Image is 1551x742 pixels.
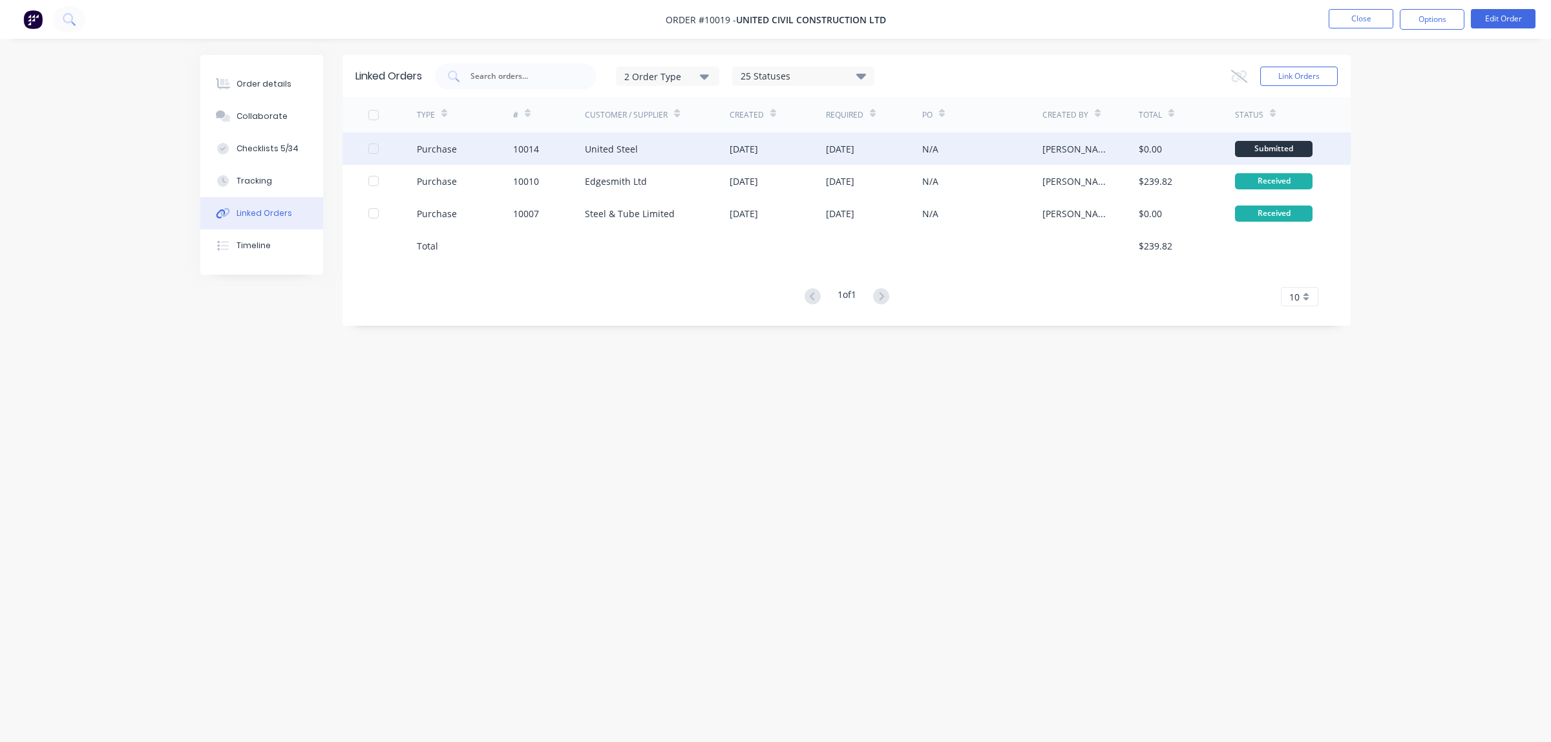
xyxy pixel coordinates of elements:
[1139,207,1162,220] div: $0.00
[1400,9,1464,30] button: Options
[1139,175,1172,188] div: $239.82
[730,142,758,156] div: [DATE]
[585,109,668,121] div: Customer / Supplier
[666,14,736,26] span: Order #10019 -
[733,69,874,83] div: 25 Statuses
[417,109,435,121] div: TYPE
[838,288,856,306] div: 1 of 1
[730,175,758,188] div: [DATE]
[826,142,854,156] div: [DATE]
[585,207,675,220] div: Steel & Tube Limited
[237,240,271,251] div: Timeline
[922,142,938,156] div: N/A
[826,207,854,220] div: [DATE]
[417,239,438,253] div: Total
[1042,207,1113,220] div: [PERSON_NAME]
[513,175,539,188] div: 10010
[922,109,933,121] div: PO
[1235,141,1313,157] div: Submitted
[730,207,758,220] div: [DATE]
[237,207,292,219] div: Linked Orders
[585,175,647,188] div: Edgesmith Ltd
[200,132,323,165] button: Checklists 5/34
[23,10,43,29] img: Factory
[616,67,719,86] button: 2 Order Type
[513,207,539,220] div: 10007
[513,109,518,121] div: #
[1289,290,1300,304] span: 10
[1139,239,1172,253] div: $239.82
[200,197,323,229] button: Linked Orders
[736,14,886,26] span: United Civil Construction Ltd
[355,69,422,84] div: Linked Orders
[200,165,323,197] button: Tracking
[1329,9,1393,28] button: Close
[237,143,299,154] div: Checklists 5/34
[513,142,539,156] div: 10014
[922,175,938,188] div: N/A
[1139,109,1162,121] div: Total
[1235,206,1313,222] div: Received
[826,175,854,188] div: [DATE]
[922,207,938,220] div: N/A
[417,142,457,156] div: Purchase
[200,68,323,100] button: Order details
[417,175,457,188] div: Purchase
[237,175,272,187] div: Tracking
[1235,173,1313,189] div: Received
[1042,175,1113,188] div: [PERSON_NAME]
[1139,142,1162,156] div: $0.00
[585,142,638,156] div: United Steel
[469,70,576,83] input: Search orders...
[826,109,863,121] div: Required
[237,78,291,90] div: Order details
[1471,9,1535,28] button: Edit Order
[200,100,323,132] button: Collaborate
[200,229,323,262] button: Timeline
[417,207,457,220] div: Purchase
[624,69,711,83] div: 2 Order Type
[237,111,288,122] div: Collaborate
[1235,109,1263,121] div: Status
[730,109,764,121] div: Created
[1042,142,1113,156] div: [PERSON_NAME]
[1260,67,1338,86] button: Link Orders
[1042,109,1088,121] div: Created By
